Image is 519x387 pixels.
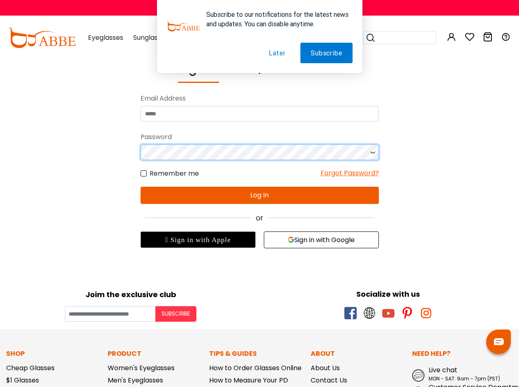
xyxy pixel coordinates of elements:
img: chat [494,338,504,345]
span: youtube [382,307,394,319]
a: About Us [311,363,340,373]
input: Your email [65,306,155,322]
label: Remember me [141,168,199,179]
p: Tips & Guides [209,349,302,359]
a: Live chat MON - SAT: 9am - 7pm (PST) [412,365,513,382]
a: How to Order Glasses Online [209,363,302,373]
div: Socialize with us [264,289,513,300]
a: Contact Us [311,376,347,385]
a: Women's Eyeglasses [108,363,175,373]
div: Joim the exclusive club [6,287,256,300]
p: Need Help? [412,349,513,359]
p: Product [108,349,201,359]
p: Shop [6,349,99,359]
div: Email Address [141,91,379,106]
span: pinterest [401,307,413,319]
span: instagram [420,307,432,319]
span: Live chat [429,365,457,375]
div: or [141,212,379,223]
div: Subscribe to our notifications for the latest news and updates. You can disable anytime. [200,10,353,29]
span: MON - SAT: 9am - 7pm (PST) [429,375,500,382]
button: Later [258,43,296,63]
img: notification icon [167,10,200,43]
a: Men's Eyeglasses [108,376,163,385]
a: How to Measure Your PD [209,376,288,385]
div: Forgot Password? [321,168,379,179]
button: Log In [141,187,379,204]
div: Password [141,130,379,144]
button: Subscribe [155,306,196,322]
a: $1 Glasses [6,376,39,385]
span: facebook [344,307,357,319]
div: Sign in with Apple [141,231,256,248]
p: About [311,349,404,359]
span: twitter [363,307,376,319]
button: Sign in with Google [264,231,379,248]
a: Cheap Glasses [6,363,55,373]
button: Subscribe [300,43,352,63]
